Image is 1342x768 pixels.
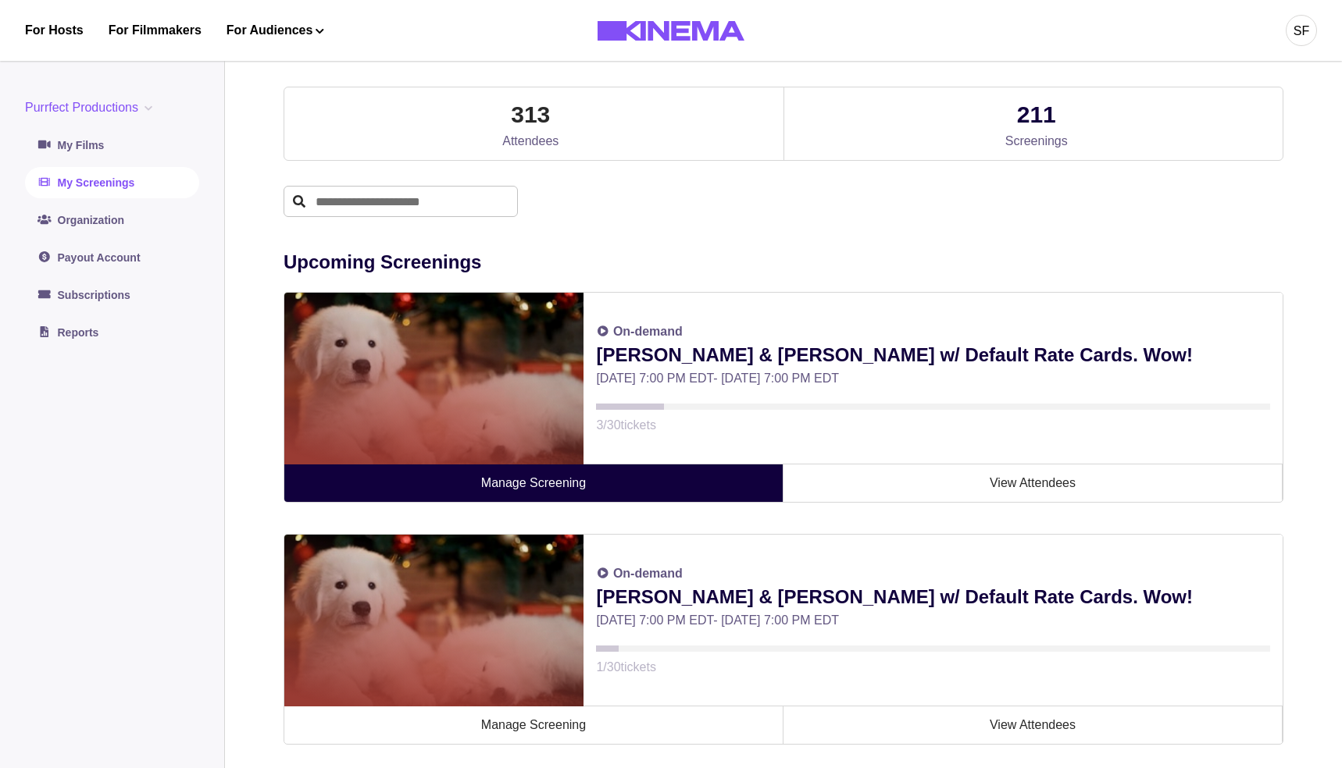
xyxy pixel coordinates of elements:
[613,322,683,341] p: On-demand
[25,279,199,311] a: Subscriptions
[1017,97,1056,132] p: 211
[284,464,783,502] a: Manage Screening
[1294,22,1309,41] div: SF
[596,341,1270,369] p: [PERSON_NAME] & [PERSON_NAME] w/ Default Rate Cards. Wow!
[596,611,1270,630] p: [DATE] 7:00 PM EDT - [DATE] 7:00 PM EDT
[25,317,199,348] a: Reports
[284,248,1283,276] p: Upcoming Screenings
[511,97,550,132] p: 313
[596,416,1270,435] p: 3 / 30 tickets
[25,204,199,236] a: Organization
[25,21,84,40] a: For Hosts
[25,130,199,161] a: My Films
[596,583,1270,611] p: [PERSON_NAME] & [PERSON_NAME] w/ Default Rate Cards. Wow!
[227,21,324,40] button: For Audiences
[25,98,159,117] button: Purrfect Productions
[783,706,1283,744] a: View Attendees
[783,464,1283,502] a: View Attendees
[613,564,683,583] p: On-demand
[109,21,202,40] a: For Filmmakers
[596,369,1270,388] p: [DATE] 7:00 PM EDT - [DATE] 7:00 PM EDT
[25,242,199,273] a: Payout Account
[596,658,1270,677] p: 1 / 30 tickets
[284,706,783,744] a: Manage Screening
[25,167,199,198] a: My Screenings
[1005,132,1068,151] p: Screenings
[502,132,559,151] p: Attendees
